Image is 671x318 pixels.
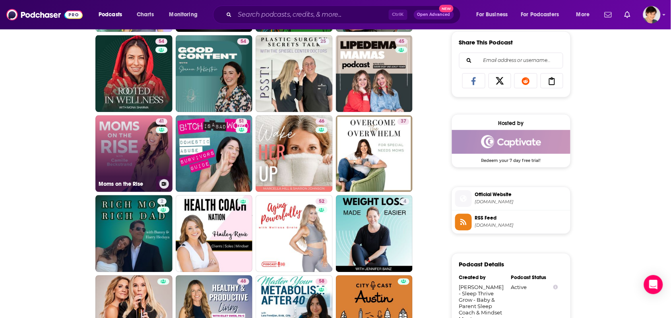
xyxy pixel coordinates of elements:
span: Ctrl K [389,10,407,20]
button: Show profile menu [643,6,661,23]
a: Share on Facebook [462,73,485,88]
div: Podcast Status [511,274,558,281]
span: sleepthrivegrow.com [475,199,567,205]
span: RSS Feed [475,214,567,222]
a: Captivate Deal: Redeem your 7 day free trial! [452,130,570,162]
div: Search podcasts, credits, & more... [221,6,468,24]
a: Show notifications dropdown [601,8,615,21]
div: Created by [459,274,506,281]
span: New [439,5,454,12]
span: 41 [159,118,164,125]
a: Charts [132,8,159,21]
span: 45 [399,38,404,46]
a: 2 [157,198,167,204]
h3: Share This Podcast [459,39,513,46]
div: Active [511,284,558,290]
a: 58 [316,278,328,285]
input: Email address or username... [466,53,557,68]
a: 41Moms on the Rise [95,115,173,192]
span: 58 [319,278,324,285]
a: Copy Link [541,73,564,88]
button: open menu [164,8,208,21]
a: 54 [155,38,167,44]
img: Podchaser - Follow, Share and Rate Podcasts [6,7,83,22]
a: 45 [336,35,413,112]
span: Podcasts [99,9,122,20]
span: Redeem your 7 day free trial! [452,154,570,163]
input: Search podcasts, credits, & more... [235,8,389,21]
span: feeds.captivate.fm [475,222,567,228]
span: Monitoring [169,9,198,20]
button: open menu [471,8,518,21]
a: 2 [95,195,173,272]
div: Open Intercom Messenger [644,275,663,294]
div: Search followers [459,52,563,68]
a: 51 [236,118,247,125]
a: 52 [256,195,333,272]
span: Charts [137,9,154,20]
a: 54 [95,35,173,112]
span: 37 [401,118,406,125]
a: Show notifications dropdown [621,8,634,21]
a: 46 [256,115,333,192]
a: Official Website[DOMAIN_NAME] [455,190,567,207]
a: 48 [237,278,249,285]
a: 37 [398,118,409,125]
button: open menu [93,8,132,21]
h3: Podcast Details [459,260,504,268]
a: 25 [256,35,333,112]
h3: Moms on the Rise [99,181,156,187]
a: 54 [237,38,249,44]
button: Show Info [553,284,558,290]
a: 54 [176,35,253,112]
span: For Podcasters [521,9,559,20]
a: 45 [396,38,407,44]
a: Share on X/Twitter [489,73,512,88]
a: 51 [176,115,253,192]
a: Share on Reddit [514,73,537,88]
span: 25 [321,38,326,46]
a: 4 [400,198,409,204]
span: Open Advanced [417,13,450,17]
a: 25 [318,38,330,44]
button: open menu [571,8,600,21]
img: User Profile [643,6,661,23]
span: Logged in as bethwouldknow [643,6,661,23]
a: 41 [156,118,167,125]
span: More [576,9,590,20]
a: RSS Feed[DOMAIN_NAME] [455,214,567,230]
img: Captivate Deal: Redeem your 7 day free trial! [452,130,570,154]
span: 54 [240,38,246,46]
span: Official Website [475,191,567,198]
span: 51 [239,118,244,125]
a: 37 [336,115,413,192]
button: Open AdvancedNew [414,10,454,19]
span: 52 [319,198,324,206]
span: 48 [240,278,246,285]
a: 46 [316,118,328,125]
span: 54 [159,38,164,46]
a: 52 [316,198,328,204]
div: Hosted by [452,120,570,127]
a: 4 [336,195,413,272]
span: 2 [161,198,163,206]
span: For Business [477,9,508,20]
button: open menu [516,8,571,21]
span: 4 [403,198,406,206]
span: 46 [319,118,324,125]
